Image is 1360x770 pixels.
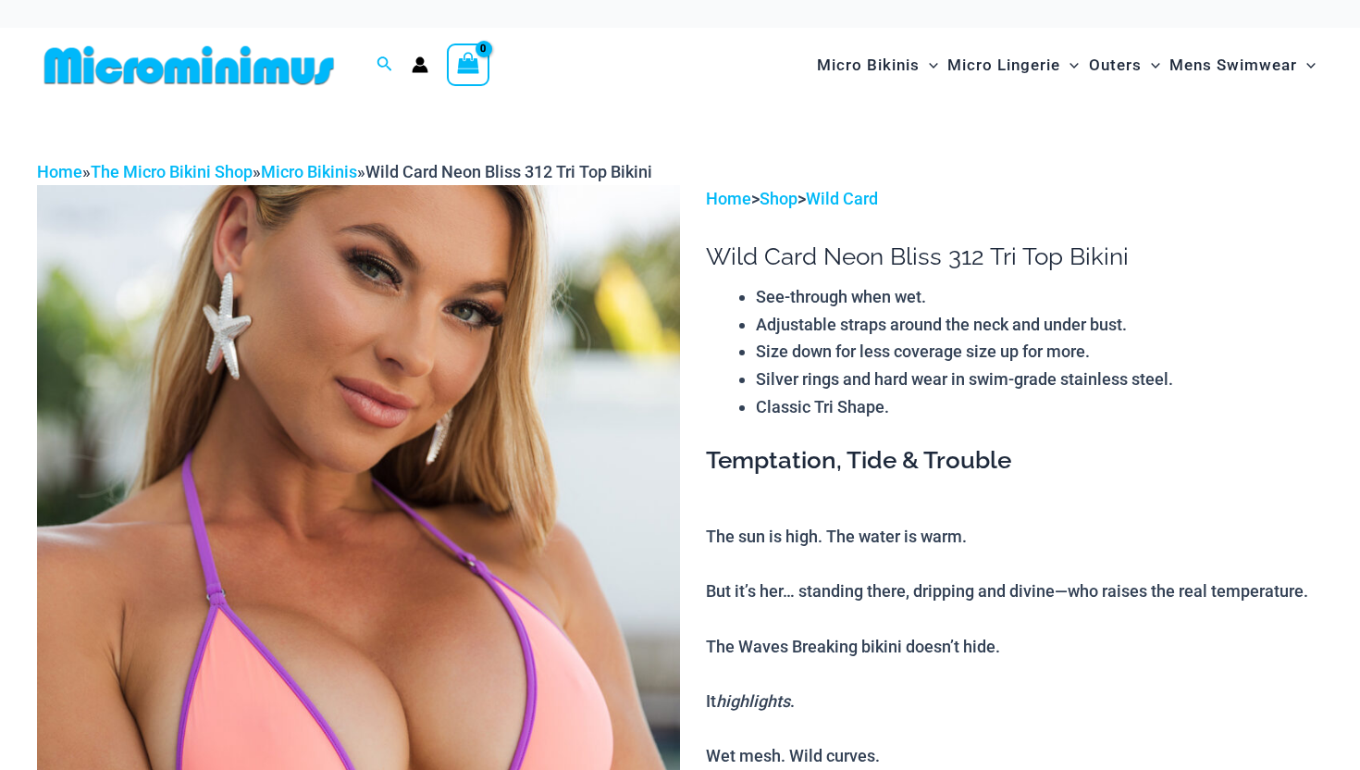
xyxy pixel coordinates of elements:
nav: Site Navigation [810,34,1323,96]
span: Menu Toggle [1142,42,1160,89]
a: Search icon link [377,54,393,77]
p: > > [706,185,1323,213]
a: OutersMenu ToggleMenu Toggle [1084,37,1165,93]
h3: Temptation, Tide & Trouble [706,445,1323,477]
h1: Wild Card Neon Bliss 312 Tri Top Bikini [706,242,1323,271]
span: Menu Toggle [920,42,938,89]
li: See-through when wet. [756,283,1323,311]
i: highlights [716,691,790,711]
li: Silver rings and hard wear in swim-grade stainless steel. [756,366,1323,393]
span: Outers [1089,42,1142,89]
a: View Shopping Cart, empty [447,43,489,86]
span: Mens Swimwear [1169,42,1297,89]
a: Home [706,189,751,208]
li: Size down for less coverage size up for more. [756,338,1323,366]
li: Adjustable straps around the neck and under bust. [756,311,1323,339]
span: Menu Toggle [1297,42,1316,89]
span: Micro Lingerie [947,42,1060,89]
span: Wild Card Neon Bliss 312 Tri Top Bikini [365,162,652,181]
span: Micro Bikinis [817,42,920,89]
a: Account icon link [412,56,428,73]
a: The Micro Bikini Shop [91,162,253,181]
a: Home [37,162,82,181]
a: Micro Bikinis [261,162,357,181]
a: Micro LingerieMenu ToggleMenu Toggle [943,37,1083,93]
a: Micro BikinisMenu ToggleMenu Toggle [812,37,943,93]
span: Menu Toggle [1060,42,1079,89]
a: Shop [760,189,797,208]
img: MM SHOP LOGO FLAT [37,44,341,86]
a: Mens SwimwearMenu ToggleMenu Toggle [1165,37,1320,93]
a: Wild Card [806,189,878,208]
li: Classic Tri Shape. [756,393,1323,421]
span: » » » [37,162,652,181]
